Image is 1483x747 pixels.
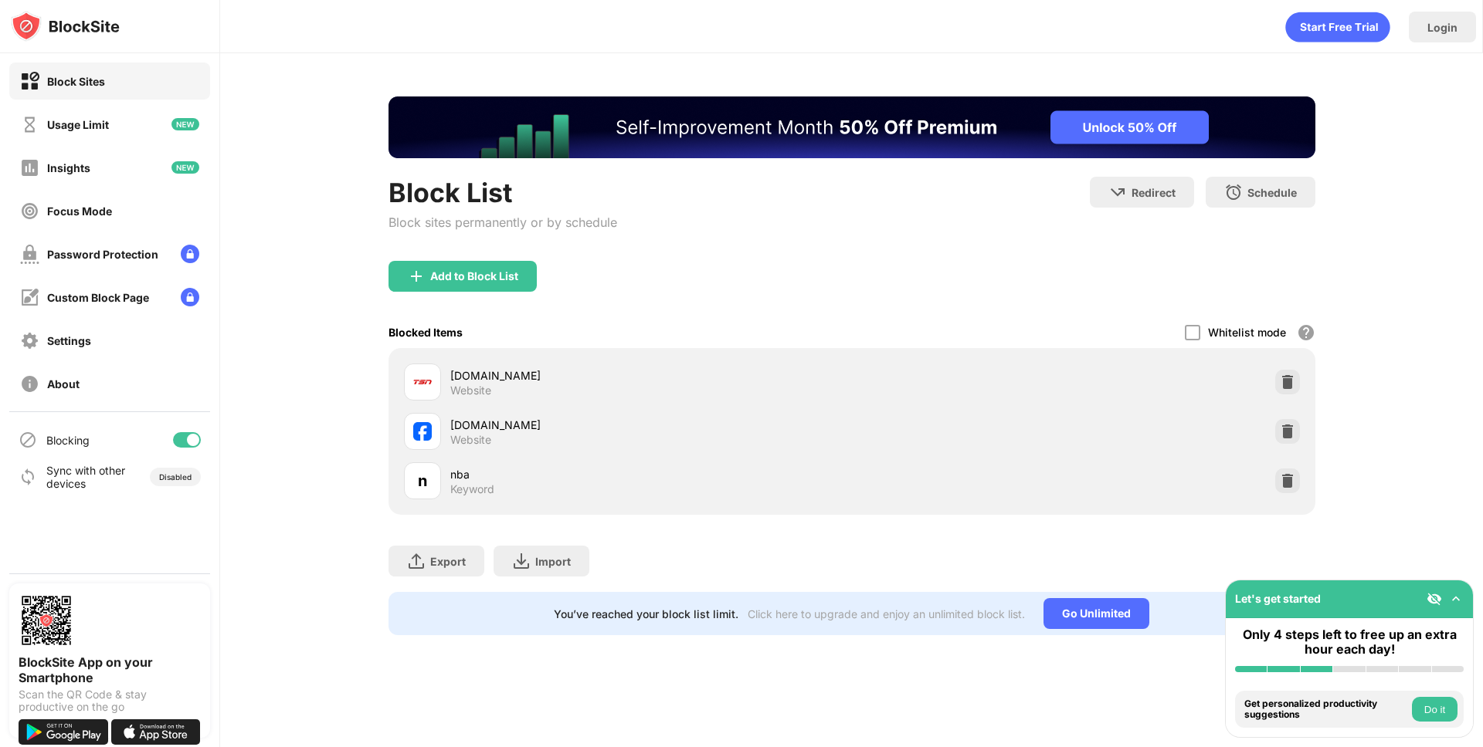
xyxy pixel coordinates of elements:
[1427,21,1458,34] div: Login
[19,719,108,745] img: get-it-on-google-play.svg
[47,161,90,174] div: Insights
[1044,598,1149,629] div: Go Unlimited
[47,377,80,390] div: About
[47,334,91,347] div: Settings
[47,204,112,218] div: Focus Mode
[47,75,105,88] div: Block Sites
[1448,591,1464,607] img: omni-setup-toggle.svg
[1247,186,1297,199] div: Schedule
[1427,591,1442,607] img: eye-not-visible.svg
[450,482,494,496] div: Keyword
[47,118,109,131] div: Usage Limit
[1235,592,1321,605] div: Let's get started
[450,417,852,433] div: [DOMAIN_NAME]
[20,288,39,307] img: customize-block-page-off.svg
[20,201,39,221] img: focus-off.svg
[389,215,617,230] div: Block sites permanently or by schedule
[20,374,39,394] img: about-off.svg
[1235,627,1464,657] div: Only 4 steps left to free up an extra hour each day!
[20,245,39,264] img: password-protection-off.svg
[430,555,466,568] div: Export
[1244,698,1408,721] div: Get personalized productivity suggestions
[47,291,149,304] div: Custom Block Page
[430,270,518,282] div: Add to Block List
[1412,697,1458,722] button: Do it
[19,688,201,713] div: Scan the QR Code & stay productive on the go
[554,607,738,620] div: You’ve reached your block list limit.
[20,115,39,134] img: time-usage-off.svg
[47,248,158,261] div: Password Protection
[46,464,126,490] div: Sync with other devices
[19,431,37,449] img: blocking-icon.svg
[1285,12,1390,42] div: animation
[11,11,120,42] img: logo-blocksite.svg
[1132,186,1176,199] div: Redirect
[20,72,39,91] img: block-on.svg
[450,367,852,384] div: [DOMAIN_NAME]
[450,433,491,447] div: Website
[19,654,201,685] div: BlockSite App on your Smartphone
[171,118,199,130] img: new-icon.svg
[535,555,571,568] div: Import
[418,469,427,492] div: n
[389,96,1315,158] iframe: Banner
[19,468,37,486] img: sync-icon.svg
[19,593,74,648] img: options-page-qr-code.png
[20,158,39,177] img: insights-off.svg
[450,384,491,397] div: Website
[413,373,432,391] img: favicons
[389,177,617,208] div: Block List
[171,161,199,174] img: new-icon.svg
[389,326,463,339] div: Blocked Items
[181,245,199,263] img: lock-menu.svg
[748,607,1025,620] div: Click here to upgrade and enjoy an unlimited block list.
[46,434,90,447] div: Blocking
[450,466,852,482] div: nba
[111,719,201,745] img: download-on-the-app-store.svg
[159,472,192,482] div: Disabled
[181,288,199,306] img: lock-menu.svg
[413,422,432,441] img: favicons
[20,331,39,350] img: settings-off.svg
[1208,326,1286,339] div: Whitelist mode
